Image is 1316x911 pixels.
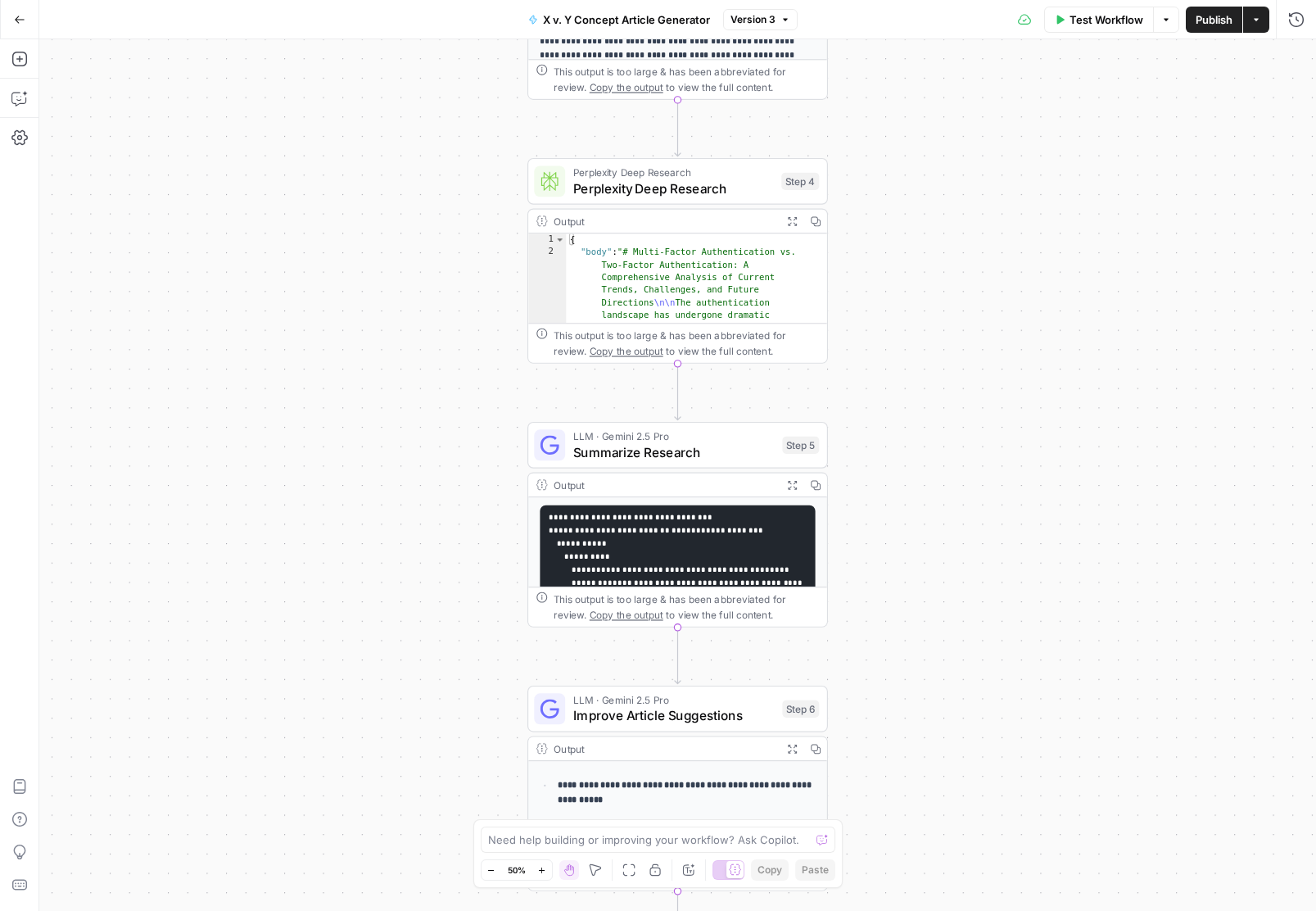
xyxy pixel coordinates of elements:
[590,81,663,93] span: Copy the output
[554,328,819,359] div: This output is too large & has been abbreviated for review. to view the full content.
[782,437,819,454] div: Step 5
[1070,11,1143,28] span: Test Workflow
[757,863,782,877] span: Copy
[730,12,776,27] span: Version 3
[795,859,835,881] button: Paste
[590,345,663,356] span: Copy the output
[1186,7,1242,33] button: Publish
[554,741,775,756] div: Output
[554,213,775,229] div: Output
[1044,7,1153,33] button: Test Workflow
[554,64,819,95] div: This output is too large & has been abbreviated for review. to view the full content.
[573,692,775,708] span: LLM · Gemini 2.5 Pro
[554,233,565,246] span: Toggle code folding, rows 1 through 3
[1196,11,1232,28] span: Publish
[573,165,774,180] span: Perplexity Deep Research
[675,628,681,684] g: Edge from step_5 to step_6
[508,863,526,877] span: 50%
[782,700,819,718] div: Step 6
[554,591,819,623] div: This output is too large & has been abbreviated for review. to view the full content.
[590,609,663,620] span: Copy the output
[723,9,798,30] button: Version 3
[675,100,681,156] g: Edge from step_1 to step_4
[802,863,829,877] span: Paste
[528,233,566,246] div: 1
[781,173,819,190] div: Step 4
[675,364,681,420] g: Edge from step_4 to step_5
[543,11,710,28] span: X v. Y Concept Article Generator
[527,158,828,364] div: Perplexity Deep ResearchPerplexity Deep ResearchStep 4Output{ "body":"# Multi-Factor Authenticati...
[573,428,775,444] span: LLM · Gemini 2.5 Pro
[573,706,775,726] span: Improve Article Suggestions
[554,477,775,492] div: Output
[573,179,774,198] span: Perplexity Deep Research
[573,442,775,462] span: Summarize Research
[751,859,789,881] button: Copy
[518,7,720,33] button: X v. Y Concept Article Generator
